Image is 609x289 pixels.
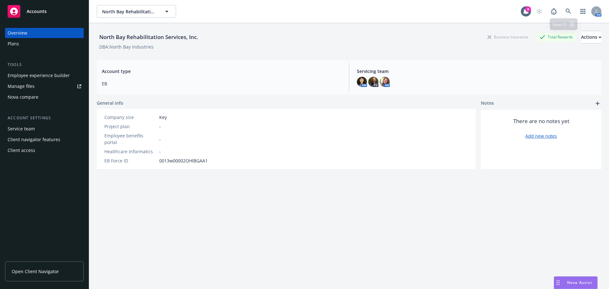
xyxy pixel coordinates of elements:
img: photo [357,77,367,87]
span: - [159,136,161,142]
a: Report a Bug [547,5,560,18]
a: Accounts [5,3,84,20]
a: Overview [5,28,84,38]
img: photo [380,77,390,87]
span: Accounts [27,9,47,14]
a: Plans [5,39,84,49]
div: Healthcare Informatics [104,148,157,155]
div: Tools [5,62,84,68]
div: Employee benefits portal [104,132,157,146]
a: Start snowing [533,5,546,18]
span: Notes [481,100,494,107]
div: 8 [525,6,531,12]
div: Employee experience builder [8,70,70,81]
a: Manage files [5,81,84,91]
div: Plans [8,39,19,49]
span: Key [159,114,167,121]
span: Account type [102,68,341,75]
a: Client access [5,145,84,155]
img: photo [368,77,378,87]
button: North Bay Rehabilitation Services, Inc. [97,5,176,18]
div: Nova compare [8,92,38,102]
span: North Bay Rehabilitation Services, Inc. [102,8,157,15]
div: DBA: North Bay Industries [99,43,154,50]
button: Nova Assist [554,276,598,289]
span: Servicing team [357,68,596,75]
div: Drag to move [554,277,562,289]
div: Client access [8,145,35,155]
div: Overview [8,28,27,38]
span: Open Client Navigator [12,268,59,275]
div: Manage files [8,81,35,91]
a: Nova compare [5,92,84,102]
div: Service team [8,124,35,134]
div: Account settings [5,115,84,121]
div: Company size [104,114,157,121]
div: EB Force ID [104,157,157,164]
span: Nova Assist [567,280,592,285]
span: There are no notes yet [513,117,569,125]
a: Client navigator features [5,135,84,145]
span: General info [97,100,123,106]
span: - [159,148,161,155]
div: Project plan [104,123,157,130]
a: Employee experience builder [5,70,84,81]
div: North Bay Rehabilitation Services, Inc. [97,33,201,41]
a: Service team [5,124,84,134]
span: 0013w00002OHlBGAA1 [159,157,208,164]
a: Search [562,5,575,18]
div: Business Insurance [484,33,531,41]
button: Actions [581,31,601,43]
a: add [594,100,601,107]
span: EB [102,80,341,87]
a: Add new notes [525,133,557,139]
span: - [159,123,161,130]
a: Switch app [577,5,589,18]
div: Total Rewards [536,33,576,41]
div: Client navigator features [8,135,60,145]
